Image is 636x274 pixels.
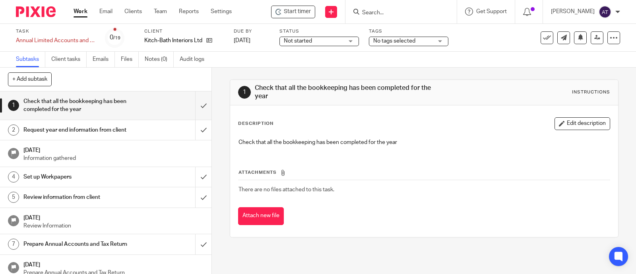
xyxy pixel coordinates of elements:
h1: Review information from client [23,191,133,203]
a: Reports [179,8,199,16]
h1: [DATE] [23,259,204,269]
div: 7 [8,239,19,250]
a: Notes (0) [145,52,174,67]
span: [DATE] [234,38,250,43]
a: Email [99,8,112,16]
img: Pixie [16,6,56,17]
h1: [DATE] [23,212,204,222]
a: Files [121,52,139,67]
div: Instructions [572,89,610,95]
div: 0 [110,33,120,42]
h1: Request year end information from client [23,124,133,136]
p: Check that all the bookkeeping has been completed for the year [238,138,610,146]
p: Kitch-Bath Interiors Ltd [144,37,202,45]
label: Status [279,28,359,35]
small: /19 [113,36,120,40]
div: 5 [8,192,19,203]
div: 1 [8,100,19,111]
label: Tags [369,28,448,35]
p: Review Information [23,222,204,230]
input: Search [361,10,433,17]
div: 4 [8,171,19,183]
a: Settings [211,8,232,16]
a: Client tasks [51,52,87,67]
a: Team [154,8,167,16]
span: Not started [284,38,312,44]
div: Annual Limited Accounts and Corporation Tax Return [16,37,95,45]
button: Attach new file [238,207,284,225]
h1: [DATE] [23,144,204,154]
h1: Prepare Annual Accounts and Tax Return [23,238,133,250]
a: Clients [124,8,142,16]
h1: Check that all the bookkeeping has been completed for the year [255,84,441,101]
label: Task [16,28,95,35]
span: There are no files attached to this task. [238,187,334,192]
label: Client [144,28,224,35]
p: Information gathered [23,154,204,162]
img: svg%3E [599,6,611,18]
span: No tags selected [373,38,415,44]
h1: Set up Workpapers [23,171,133,183]
p: Description [238,120,273,127]
div: 2 [8,124,19,136]
span: Attachments [238,170,277,175]
label: Due by [234,28,270,35]
h1: Check that all the bookkeeping has been completed for the year [23,95,133,116]
div: 1 [238,86,251,99]
button: + Add subtask [8,72,52,86]
div: Kitch-Bath Interiors Ltd - Annual Limited Accounts and Corporation Tax Return [271,6,315,18]
a: Emails [93,52,115,67]
p: [PERSON_NAME] [551,8,595,16]
a: Work [74,8,87,16]
a: Subtasks [16,52,45,67]
span: Get Support [476,9,507,14]
span: Start timer [284,8,311,16]
a: Audit logs [180,52,210,67]
button: Edit description [555,117,610,130]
